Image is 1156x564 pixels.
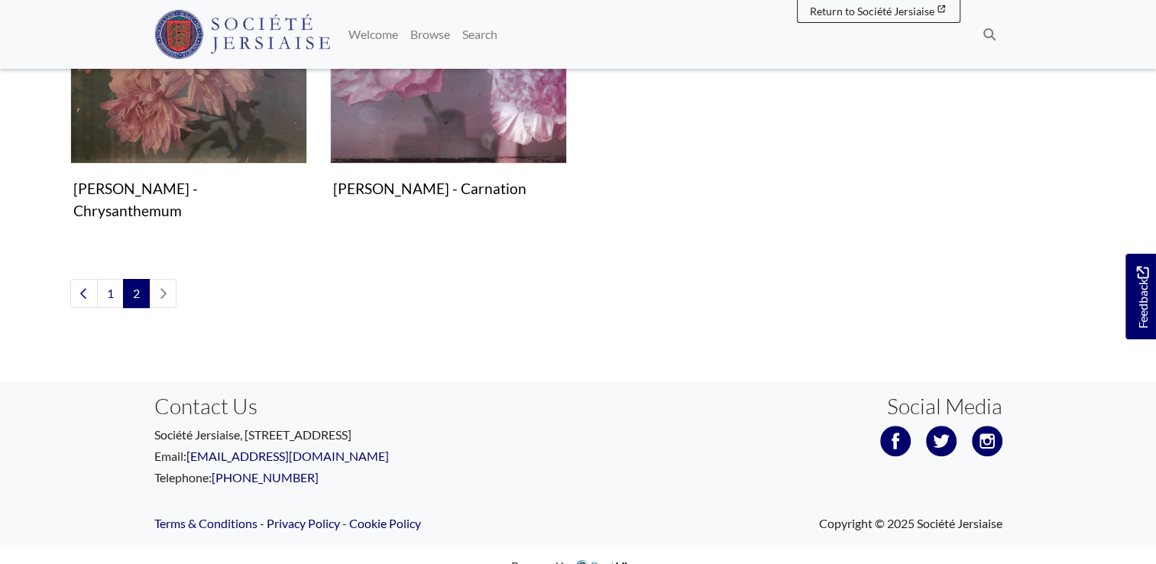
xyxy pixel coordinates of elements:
p: Société Jersiaise, [STREET_ADDRESS] [154,426,567,444]
a: Goto page 1 [97,279,124,308]
p: Email: [154,447,567,465]
span: Goto page 2 [123,279,150,308]
span: Feedback [1133,267,1151,329]
span: Copyright © 2025 Société Jersiaise [819,514,1002,533]
a: [EMAIL_ADDRESS][DOMAIN_NAME] [186,449,389,463]
a: Société Jersiaise logo [154,6,331,63]
a: [PHONE_NUMBER] [212,470,319,485]
a: Browse [404,19,456,50]
p: Telephone: [154,468,567,487]
a: Privacy Policy [267,516,340,530]
h3: Contact Us [154,394,567,420]
a: Would you like to provide feedback? [1125,254,1156,339]
a: Terms & Conditions [154,516,257,530]
a: Cookie Policy [349,516,421,530]
a: Welcome [342,19,404,50]
nav: pagination [70,279,1086,308]
h3: Social Media [887,394,1002,420]
a: Previous page [70,279,98,308]
a: Search [456,19,504,50]
img: Société Jersiaise [154,10,331,59]
span: Return to Société Jersiaise [810,5,934,18]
